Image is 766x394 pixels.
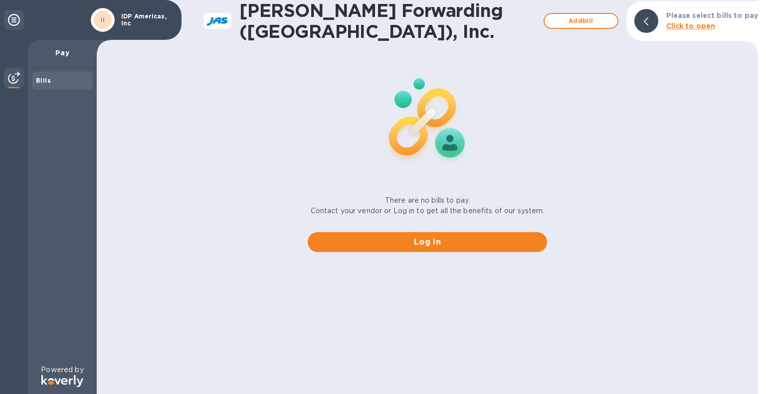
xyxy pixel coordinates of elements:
[121,13,171,27] p: IDP Americas, Inc
[36,48,89,58] p: Pay
[41,375,83,387] img: Logo
[666,11,758,19] b: Please select bills to pay
[316,236,539,248] span: Log in
[311,195,545,216] p: There are no bills to pay. Contact your vendor or Log in to get all the benefits of our system.
[308,232,547,252] button: Log in
[666,22,716,30] b: Click to open
[41,365,83,375] p: Powered by
[101,16,105,23] b: II
[553,15,609,27] span: Add bill
[36,77,51,84] b: Bills
[544,13,618,29] button: Addbill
